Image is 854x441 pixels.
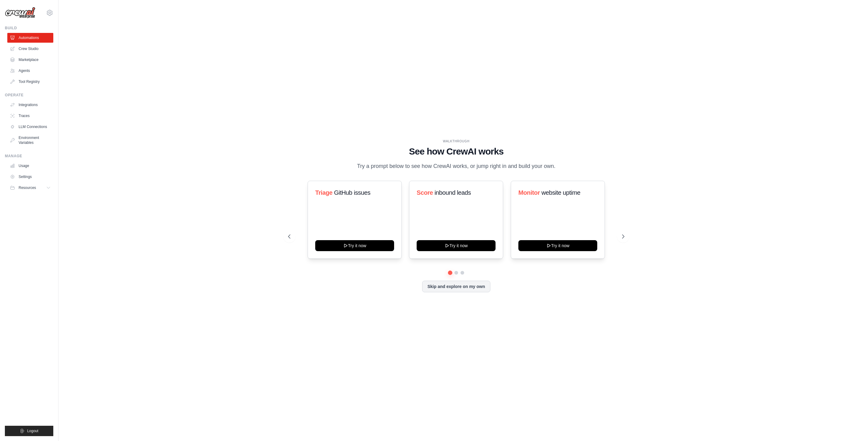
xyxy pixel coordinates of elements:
button: Logout [5,426,53,436]
div: Operate [5,93,53,98]
a: Agents [7,66,53,76]
span: Triage [315,189,333,196]
span: Monitor [518,189,540,196]
span: Logout [27,429,38,433]
a: Tool Registry [7,77,53,87]
button: Try it now [518,240,597,251]
a: Crew Studio [7,44,53,54]
a: Marketplace [7,55,53,65]
a: Integrations [7,100,53,110]
button: Try it now [417,240,496,251]
a: Traces [7,111,53,121]
div: WALKTHROUGH [288,139,624,144]
button: Skip and explore on my own [422,281,490,292]
span: GitHub issues [334,189,370,196]
div: Manage [5,154,53,158]
span: Score [417,189,433,196]
iframe: Chat Widget [824,412,854,441]
a: Usage [7,161,53,171]
span: website uptime [541,189,580,196]
button: Resources [7,183,53,193]
a: Settings [7,172,53,182]
img: Logo [5,7,35,19]
button: Try it now [315,240,394,251]
a: Environment Variables [7,133,53,148]
div: Build [5,26,53,30]
a: LLM Connections [7,122,53,132]
p: Try a prompt below to see how CrewAI works, or jump right in and build your own. [354,162,559,171]
span: Resources [19,185,36,190]
span: inbound leads [435,189,471,196]
h1: See how CrewAI works [288,146,624,157]
a: Automations [7,33,53,43]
